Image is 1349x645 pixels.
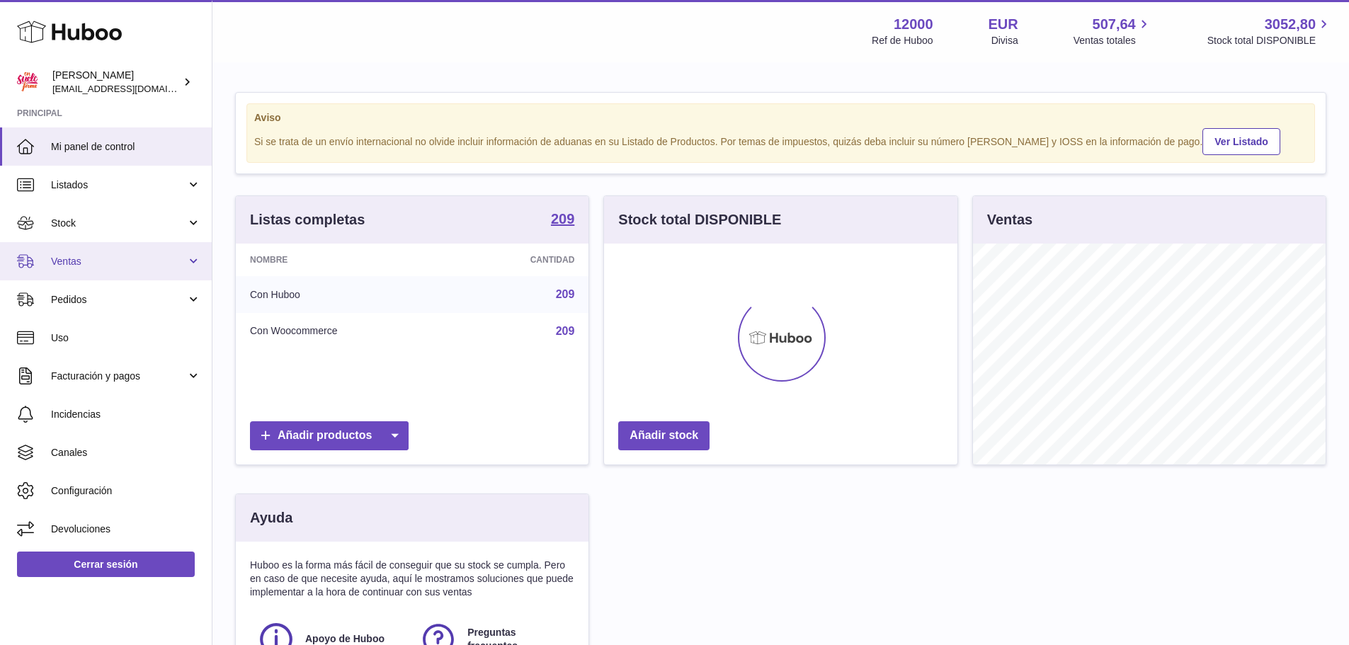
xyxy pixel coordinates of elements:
a: 209 [551,212,574,229]
div: Ref de Huboo [872,34,933,47]
img: internalAdmin-12000@internal.huboo.com [17,72,38,93]
p: Huboo es la forma más fácil de conseguir que su stock se cumpla. Pero en caso de que necesite ayu... [250,559,574,599]
span: 507,64 [1093,15,1136,34]
td: Con Woocommerce [236,313,452,350]
span: Facturación y pagos [51,370,186,383]
span: Stock total DISPONIBLE [1207,34,1332,47]
div: Divisa [991,34,1018,47]
span: Ventas [51,255,186,268]
h3: Ventas [987,210,1032,229]
th: Cantidad [452,244,588,276]
strong: Aviso [254,111,1307,125]
a: Cerrar sesión [17,552,195,577]
strong: EUR [989,15,1018,34]
strong: 209 [551,212,574,226]
a: Añadir productos [250,421,409,450]
span: Incidencias [51,408,201,421]
span: Stock [51,217,186,230]
span: 3052,80 [1265,15,1316,34]
a: Añadir stock [618,421,710,450]
a: Ver Listado [1202,128,1280,155]
span: Pedidos [51,293,186,307]
h3: Stock total DISPONIBLE [618,210,781,229]
span: Configuración [51,484,201,498]
td: Con Huboo [236,276,452,313]
a: 507,64 Ventas totales [1074,15,1152,47]
span: [EMAIL_ADDRESS][DOMAIN_NAME] [52,83,208,94]
a: 209 [556,288,575,300]
th: Nombre [236,244,452,276]
span: Uso [51,331,201,345]
div: Si se trata de un envío internacional no olvide incluir información de aduanas en su Listado de P... [254,126,1307,155]
h3: Listas completas [250,210,365,229]
span: Mi panel de control [51,140,201,154]
a: 209 [556,325,575,337]
h3: Ayuda [250,508,292,527]
div: [PERSON_NAME] [52,69,180,96]
a: 3052,80 Stock total DISPONIBLE [1207,15,1332,47]
span: Devoluciones [51,523,201,536]
span: Canales [51,446,201,460]
span: Ventas totales [1074,34,1152,47]
strong: 12000 [894,15,933,34]
span: Listados [51,178,186,192]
